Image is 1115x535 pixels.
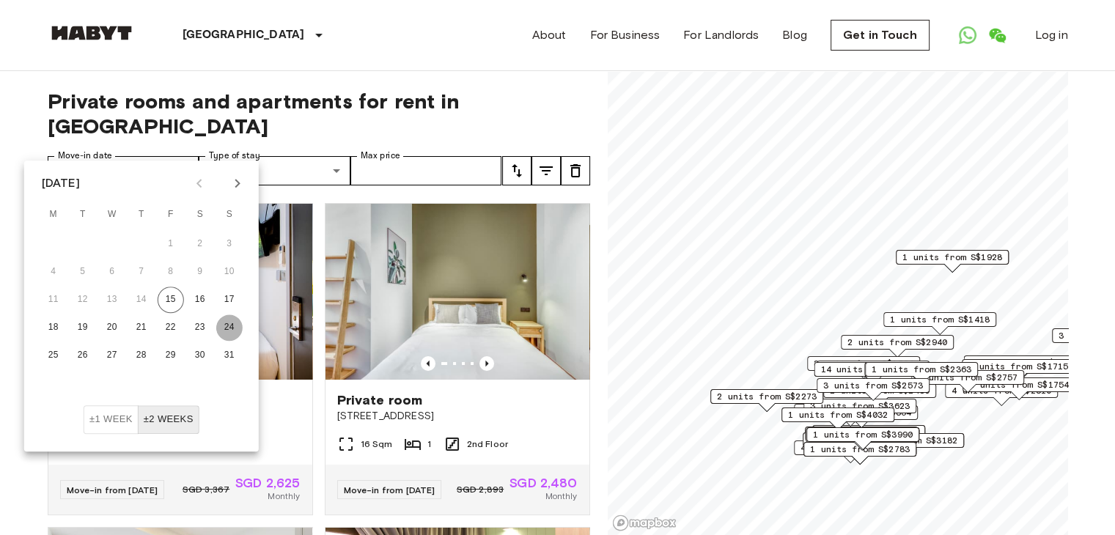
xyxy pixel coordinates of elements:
[896,250,1009,273] div: Map marker
[158,287,184,313] button: 15
[803,432,916,455] div: Map marker
[479,356,494,371] button: Previous image
[158,342,184,369] button: 29
[970,356,1075,369] span: 17 units from S$1480
[532,26,567,44] a: About
[325,204,589,380] img: Marketing picture of unit SG-01-021-008-01
[805,405,918,428] div: Map marker
[953,21,982,50] a: Open WhatsApp
[138,405,199,434] button: ±2 weeks
[158,200,184,229] span: Friday
[902,251,1002,264] span: 1 units from S$1928
[183,26,305,44] p: [GEOGRAPHIC_DATA]
[361,438,393,451] span: 16 Sqm
[805,427,918,449] div: Map marker
[40,314,67,341] button: 18
[128,200,155,229] span: Thursday
[820,363,925,376] span: 14 units from S$2348
[216,200,243,229] span: Sunday
[858,434,957,447] span: 1 units from S$3182
[807,356,920,379] div: Map marker
[209,150,260,162] label: Type of stay
[963,355,1081,378] div: Map marker
[823,383,936,406] div: Map marker
[717,390,817,403] span: 2 units from S$2273
[872,363,971,376] span: 1 units from S$2363
[58,150,112,162] label: Move-in date
[612,514,677,531] a: Mapbox logo
[819,426,919,439] span: 1 units from S$3600
[325,203,590,515] a: Marketing picture of unit SG-01-021-008-01Previous imagePrevious imagePrivate room[STREET_ADDRESS...
[216,342,243,369] button: 31
[158,314,184,341] button: 22
[67,484,158,495] span: Move-in from [DATE]
[427,438,431,451] span: 1
[337,391,423,409] span: Private room
[457,483,504,496] span: SGD 2,893
[968,360,1068,373] span: 1 units from S$1715
[40,200,67,229] span: Monday
[982,21,1012,50] a: Open WeChat
[817,361,930,383] div: Map marker
[817,378,930,401] div: Map marker
[187,200,213,229] span: Saturday
[823,379,923,392] span: 3 units from S$2573
[806,427,919,450] div: Map marker
[42,174,80,192] div: [DATE]
[962,359,1075,382] div: Map marker
[794,440,907,463] div: Map marker
[1035,26,1068,44] a: Log in
[99,314,125,341] button: 20
[847,336,947,349] span: 2 units from S$2940
[509,476,577,490] span: SGD 2,480
[813,428,913,441] span: 1 units from S$3990
[84,405,139,434] button: ±1 week
[831,20,930,51] a: Get in Touch
[806,428,919,451] div: Map marker
[70,314,96,341] button: 19
[467,438,508,451] span: 2nd Floor
[421,356,435,371] button: Previous image
[187,287,213,313] button: 16
[216,314,243,341] button: 24
[814,357,913,370] span: 3 units from S$1764
[851,433,964,456] div: Map marker
[589,26,660,44] a: For Business
[918,371,1018,384] span: 2 units from S$2757
[268,490,300,503] span: Monthly
[48,26,136,40] img: Habyt
[531,156,561,185] button: tune
[70,342,96,369] button: 26
[187,314,213,341] button: 23
[40,342,67,369] button: 25
[235,476,300,490] span: SGD 2,625
[814,362,932,385] div: Map marker
[945,383,1058,406] div: Map marker
[84,405,199,434] div: Move In Flexibility
[803,399,916,421] div: Map marker
[99,200,125,229] span: Wednesday
[561,156,590,185] button: tune
[890,313,990,326] span: 1 units from S$1418
[361,150,400,162] label: Max price
[70,200,96,229] span: Tuesday
[545,490,577,503] span: Monthly
[803,442,916,465] div: Map marker
[337,409,578,424] span: [STREET_ADDRESS]
[683,26,759,44] a: For Landlords
[788,408,888,421] span: 1 units from S$4032
[823,361,923,374] span: 3 units from S$3024
[782,26,807,44] a: Blog
[502,156,531,185] button: tune
[710,389,823,412] div: Map marker
[781,407,894,430] div: Map marker
[48,89,590,139] span: Private rooms and apartments for rent in [GEOGRAPHIC_DATA]
[865,362,978,385] div: Map marker
[128,314,155,341] button: 21
[810,399,910,413] span: 3 units from S$3623
[812,425,925,448] div: Map marker
[841,335,954,358] div: Map marker
[183,483,229,496] span: SGD 3,367
[187,342,213,369] button: 30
